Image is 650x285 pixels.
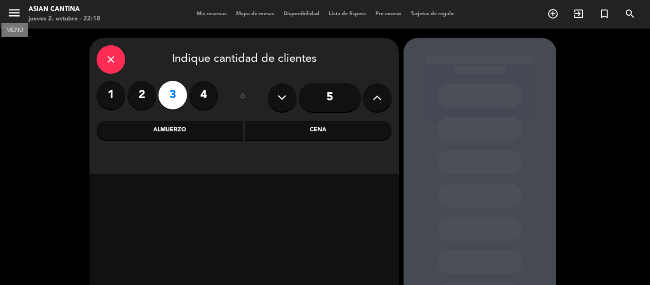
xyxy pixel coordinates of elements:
label: 3 [158,81,187,109]
i: close [105,54,117,65]
i: turned_in_not [599,8,610,20]
span: Mis reservas [192,11,231,17]
i: search [624,8,636,20]
label: 4 [189,81,218,109]
div: Cena [245,121,392,140]
span: Tarjetas de regalo [406,11,459,17]
i: add_circle_outline [547,8,559,20]
div: jueves 2. octubre - 22:18 [29,14,100,24]
span: Disponibilidad [279,11,324,17]
span: Lista de Espera [324,11,371,17]
i: exit_to_app [573,8,584,20]
span: Mapa de mesas [231,11,279,17]
div: MENU [1,25,28,34]
div: Almuerzo [97,121,243,140]
label: 2 [128,81,156,109]
div: ó [227,81,258,114]
div: Indique cantidad de clientes [97,45,392,74]
span: Pre-acceso [371,11,406,17]
button: menu [7,6,21,23]
div: Asian Cantina [29,5,100,14]
i: menu [7,6,21,20]
label: 1 [97,81,125,109]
